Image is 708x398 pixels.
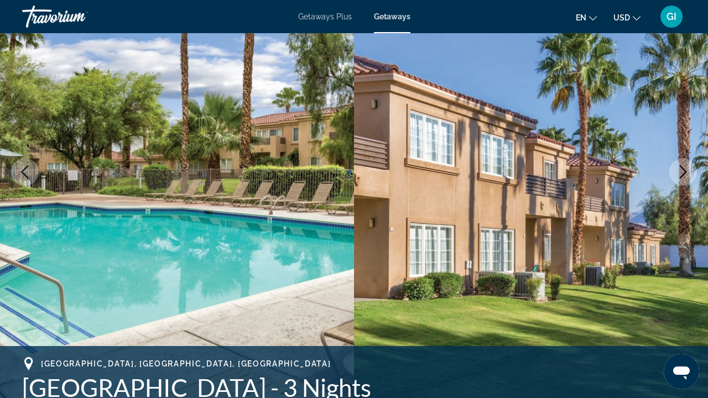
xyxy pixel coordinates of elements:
button: Change language [576,9,597,25]
span: en [576,13,586,22]
a: Getaways [374,12,410,21]
button: Change currency [613,9,641,25]
a: Travorium [22,2,133,31]
button: User Menu [657,5,686,28]
button: Previous image [11,158,39,186]
span: [GEOGRAPHIC_DATA], [GEOGRAPHIC_DATA], [GEOGRAPHIC_DATA] [41,359,331,368]
a: Getaways Plus [298,12,352,21]
button: Next image [669,158,697,186]
span: GI [667,11,676,22]
span: USD [613,13,630,22]
iframe: Button to launch messaging window [664,354,699,389]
